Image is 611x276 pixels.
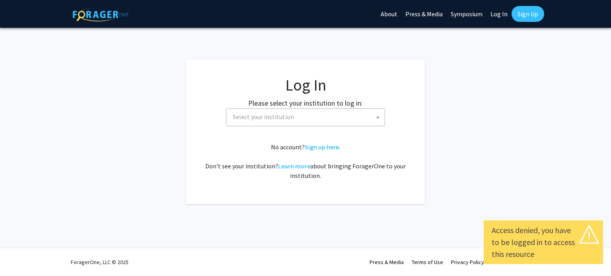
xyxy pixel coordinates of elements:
a: Press & Media [370,259,404,266]
a: Sign up here [305,143,339,151]
img: ForagerOne Logo [73,8,128,21]
label: Please select your institution to log in: [248,98,363,108]
a: Learn more about bringing ForagerOne to your institution [278,162,310,170]
a: Terms of Use [412,259,443,266]
span: Select your institution [230,109,385,125]
h1: Log In [202,75,409,95]
a: Privacy Policy [451,259,484,266]
span: Select your institution [233,113,294,121]
a: Sign Up [512,6,544,22]
span: Select your institution [226,108,385,126]
div: ForagerOne, LLC © 2025 [71,248,128,276]
div: No account? . Don't see your institution? about bringing ForagerOne to your institution. [202,142,409,180]
div: Access denied, you have to be logged in to access this resource [492,224,595,260]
